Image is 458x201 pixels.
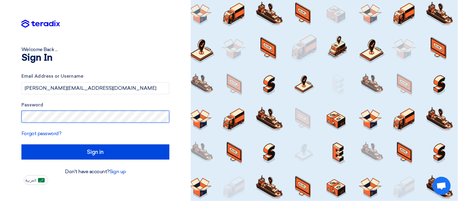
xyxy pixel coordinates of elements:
[21,168,169,175] div: Don't have account?
[21,53,169,63] h1: Sign In
[38,178,45,183] img: ar-AR.png
[110,169,126,174] a: Sign up
[25,178,36,183] span: العربية
[433,177,451,195] div: Open chat
[21,102,169,109] label: Password
[21,73,169,80] label: Email Address or Username
[21,82,169,94] input: Enter your business email or username
[21,46,169,53] div: Welcome Back ...
[21,20,60,28] img: Teradix logo
[24,175,48,185] button: العربية
[21,131,61,136] a: Forgot password?
[21,144,169,160] input: Sign in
